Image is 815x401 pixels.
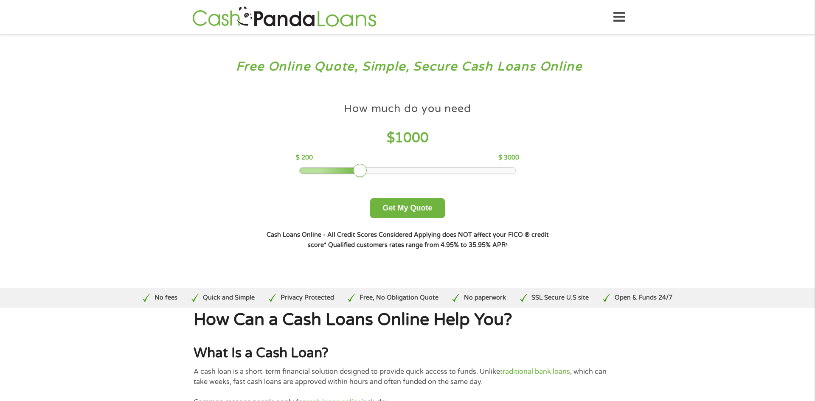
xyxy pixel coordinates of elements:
p: No fees [155,293,177,303]
button: Get My Quote [370,198,444,218]
strong: Qualified customers rates range from 4.95% to 35.95% APR¹ [328,241,508,249]
strong: Applying does NOT affect your FICO ® credit score* [308,231,549,249]
h4: How much do you need [344,102,471,116]
span: 1000 [395,130,429,146]
h4: $ [296,129,519,147]
a: traditional bank loans [500,367,570,376]
p: A cash loan is a short-term financial solution designed to provide quick access to funds. Unlike ... [194,367,621,387]
p: $ 200 [296,153,313,163]
p: Privacy Protected [281,293,334,303]
p: No paperwork [464,293,506,303]
p: Quick and Simple [203,293,255,303]
h2: What Is a Cash Loan? [194,345,621,362]
p: $ 3000 [498,153,519,163]
img: GetLoanNow Logo [190,5,379,29]
h1: How Can a Cash Loans Online Help You? [194,311,621,328]
strong: Cash Loans Online - All Credit Scores Considered [267,231,412,238]
p: SSL Secure U.S site [531,293,589,303]
p: Free, No Obligation Quote [360,293,438,303]
h3: Free Online Quote, Simple, Secure Cash Loans Online [25,59,791,75]
p: Open & Funds 24/7 [615,293,672,303]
